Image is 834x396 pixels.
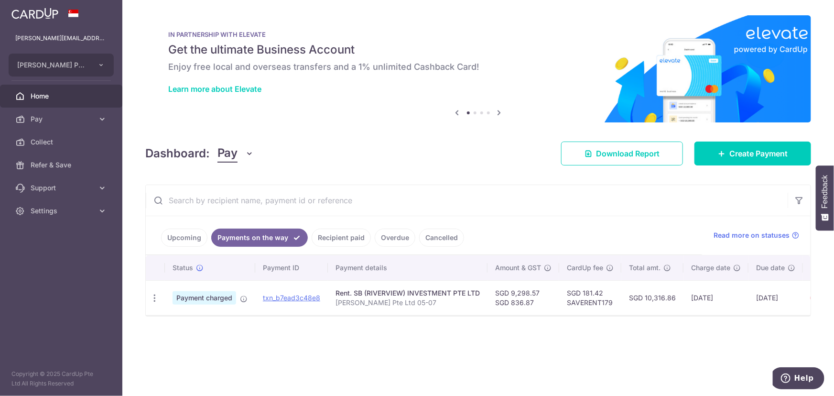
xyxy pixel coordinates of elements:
a: txn_b7ead3c48e8 [263,294,320,302]
td: [DATE] [683,280,748,315]
img: Renovation banner [145,15,811,122]
a: Recipient paid [312,229,371,247]
span: Create Payment [729,148,788,159]
td: [DATE] [748,280,803,315]
span: Pay [31,114,94,124]
a: Upcoming [161,229,207,247]
span: Status [173,263,193,273]
td: SGD 10,316.86 [621,280,683,315]
img: CardUp [11,8,58,19]
span: Collect [31,137,94,147]
td: SGD 9,298.57 SGD 836.87 [487,280,559,315]
span: Home [31,91,94,101]
span: Payment charged [173,291,236,305]
input: Search by recipient name, payment id or reference [146,185,788,216]
td: SGD 181.42 SAVERENT179 [559,280,621,315]
a: Read more on statuses [714,231,799,240]
span: Download Report [596,148,660,159]
a: Overdue [375,229,415,247]
span: Support [31,183,94,193]
span: Feedback [821,175,829,209]
button: [PERSON_NAME] PTE. LTD. [9,54,114,77]
th: Payment ID [255,255,328,280]
span: Refer & Save [31,160,94,170]
span: CardUp fee [567,263,603,273]
p: [PERSON_NAME] Pte Ltd 05-07 [336,298,480,308]
a: Cancelled [419,229,464,247]
img: Bank Card [806,292,825,304]
span: [PERSON_NAME] PTE. LTD. [17,60,88,70]
span: Total amt. [629,263,661,273]
h4: Dashboard: [145,145,210,162]
a: Payments on the way [211,229,308,247]
span: Settings [31,206,94,216]
a: Download Report [561,142,683,165]
p: IN PARTNERSHIP WITH ELEVATE [168,31,788,38]
span: Read more on statuses [714,231,790,240]
th: Payment details [328,255,487,280]
span: Pay [217,144,238,163]
h5: Get the ultimate Business Account [168,42,788,57]
h6: Enjoy free local and overseas transfers and a 1% unlimited Cashback Card! [168,61,788,73]
iframe: Opens a widget where you can find more information [773,367,824,391]
button: Feedback - Show survey [816,165,834,231]
div: Rent. SB (RIVERVIEW) INVESTMENT PTE LTD [336,288,480,298]
a: Learn more about Elevate [168,84,261,94]
span: Amount & GST [495,263,541,273]
span: Due date [756,263,785,273]
button: Pay [217,144,254,163]
p: [PERSON_NAME][EMAIL_ADDRESS][DOMAIN_NAME] [15,33,107,43]
span: Charge date [691,263,730,273]
a: Create Payment [694,142,811,165]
